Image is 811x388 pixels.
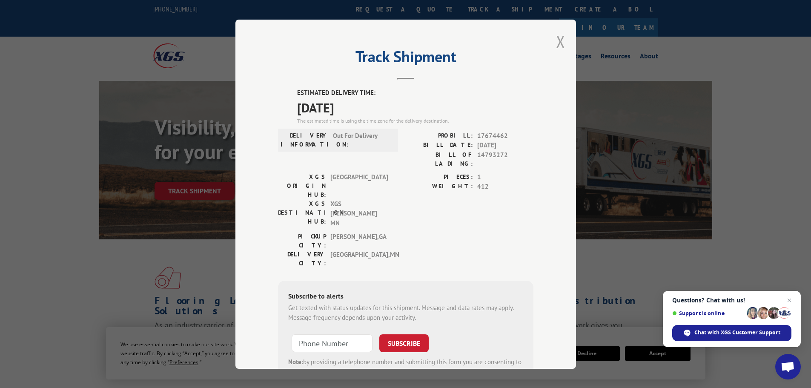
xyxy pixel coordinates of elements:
label: PROBILL: [406,131,473,141]
label: PICKUP CITY: [278,232,326,250]
label: XGS DESTINATION HUB: [278,199,326,228]
label: DELIVERY INFORMATION: [281,131,329,149]
span: Close chat [784,295,794,305]
input: Phone Number [292,334,373,352]
span: [GEOGRAPHIC_DATA] [330,172,388,199]
div: Open chat [775,354,801,379]
span: [DATE] [477,141,533,150]
button: SUBSCRIBE [379,334,429,352]
label: ESTIMATED DELIVERY TIME: [297,88,533,98]
span: 17674462 [477,131,533,141]
label: BILL OF LADING: [406,150,473,168]
label: BILL DATE: [406,141,473,150]
span: [GEOGRAPHIC_DATA] , MN [330,250,388,268]
div: Subscribe to alerts [288,291,523,303]
span: Chat with XGS Customer Support [694,329,780,336]
label: DELIVERY CITY: [278,250,326,268]
span: Support is online [672,310,744,316]
span: Out For Delivery [333,131,390,149]
span: Questions? Chat with us! [672,297,791,304]
span: 412 [477,182,533,192]
div: Get texted with status updates for this shipment. Message and data rates may apply. Message frequ... [288,303,523,322]
div: Chat with XGS Customer Support [672,325,791,341]
span: [DATE] [297,98,533,117]
div: by providing a telephone number and submitting this form you are consenting to be contacted by SM... [288,357,523,386]
span: XGS [PERSON_NAME] MN [330,199,388,228]
label: PIECES: [406,172,473,182]
button: Close modal [556,30,565,53]
label: WEIGHT: [406,182,473,192]
span: [PERSON_NAME] , GA [330,232,388,250]
label: XGS ORIGIN HUB: [278,172,326,199]
span: 14793272 [477,150,533,168]
h2: Track Shipment [278,51,533,67]
span: 1 [477,172,533,182]
div: The estimated time is using the time zone for the delivery destination. [297,117,533,124]
strong: Note: [288,358,303,366]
